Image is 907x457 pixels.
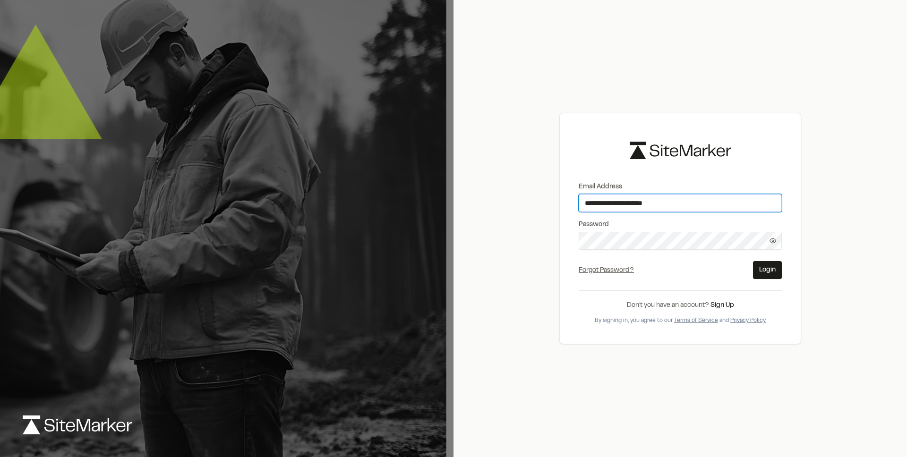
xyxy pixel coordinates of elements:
button: Privacy Policy [730,316,766,325]
label: Password [579,220,782,230]
div: Don’t you have an account? [579,300,782,311]
button: Login [753,261,782,279]
a: Forgot Password? [579,268,634,273]
img: logo-white-rebrand.svg [23,415,132,434]
label: Email Address [579,182,782,192]
a: Sign Up [710,303,734,308]
img: logo-black-rebrand.svg [630,142,731,159]
button: Terms of Service [674,316,718,325]
div: By signing in, you agree to our and [579,316,782,325]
